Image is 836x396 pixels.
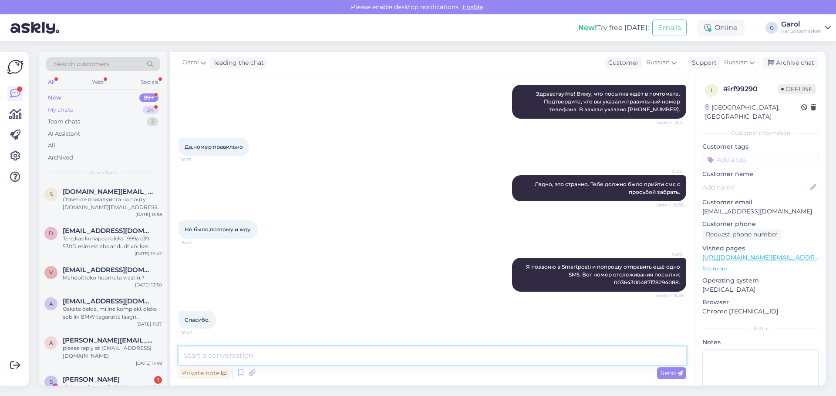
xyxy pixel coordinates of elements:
span: Ладно, это странно. Тебе должно было прийти смс с просьбой забрать. [535,181,681,195]
span: arriba2103@gmail.com [63,297,153,305]
span: Seen ✓ 16:36 [651,202,684,208]
span: Send [661,369,683,377]
p: Visited pages [702,244,819,253]
div: All [46,77,56,88]
span: savkor.auto@gmail.com [63,188,153,196]
div: Team chats [48,117,80,126]
div: New [48,93,61,102]
div: My chats [48,106,73,114]
span: 16:40 [181,329,214,336]
span: Garol [182,58,199,67]
span: Не было,поэтому и жду. [185,226,252,233]
img: Askly Logo [7,59,24,75]
div: Archive chat [763,57,818,69]
div: Web [90,77,105,88]
div: Socials [139,77,160,88]
div: Extra [702,325,819,333]
div: Try free [DATE]: [578,23,649,33]
p: [MEDICAL_DATA] [702,285,819,294]
div: AI Assistant [48,130,80,138]
span: Здравствуйте! Вижу, что посылка ждёт в почтомате. Подтвердите, что вы указали правильный номер те... [536,90,681,113]
span: a [49,339,53,346]
div: Ответьте пожалуйста на почту [DOMAIN_NAME][EMAIL_ADDRESS][DOMAIN_NAME] [63,196,162,211]
div: Private note [179,367,230,379]
span: Спасибо. [185,316,210,323]
div: [DATE] 13:58 [135,211,162,218]
p: Customer email [702,198,819,207]
a: Garolvaruosamarket [781,21,831,35]
span: Garol [651,168,684,175]
div: leading the chat [211,58,264,67]
span: Search customers [54,60,109,69]
div: Mahdoitteko huomata viestini? [63,274,162,282]
div: Customer information [702,129,819,137]
p: Browser [702,298,819,307]
span: New chats [89,169,117,176]
span: Garol [651,251,684,257]
input: Add a tag [702,153,819,166]
div: [GEOGRAPHIC_DATA], [GEOGRAPHIC_DATA] [705,103,801,121]
div: [DATE] 10:42 [135,250,162,257]
div: Online [697,20,745,36]
div: Request phone number [702,229,781,240]
span: Я позвоню в Smartposti и попрошу отправить ещё одно SMS. Вот номер отслеживания посылки: 00364300... [526,263,681,286]
span: a [49,300,53,307]
p: See more ... [702,265,819,273]
span: Seen ✓ 16:31 [651,119,684,126]
span: v [49,269,53,276]
p: Notes [702,338,819,347]
span: d [49,230,53,236]
div: 24 [143,106,158,114]
p: Customer name [702,170,819,179]
div: Garol [781,21,821,28]
span: Enable [460,3,485,11]
div: Customer [605,58,639,67]
div: 1 [154,376,162,384]
div: varuosamarket [781,28,821,35]
div: Tere,kas kohapeal oleks 1999a e39 530D esimest abs andurit või kas oleks võimalik tellida tänaseks? [63,235,162,250]
input: Add name [703,183,809,192]
div: [DATE] 11:37 [136,321,162,327]
button: Emails [652,20,687,36]
span: Sheila Perez [63,376,120,383]
p: Chrome [TECHNICAL_ID] [702,307,819,316]
div: please reply at [EMAIL_ADDRESS][DOMAIN_NAME] [63,344,162,360]
div: Oskate öelda, millne komplekt oleks sobilik BMW tagaratta laagri vahetuseks? Laagri siseläbimõõt ... [63,305,162,321]
span: Seen ✓ 16:39 [651,292,684,299]
div: Support [688,58,717,67]
p: Customer phone [702,220,819,229]
span: i [711,87,712,93]
span: danielmarkultcak61@gmail.com [63,227,153,235]
div: G [765,22,778,34]
div: Archived [48,153,73,162]
span: s [50,191,53,197]
div: 3 [147,117,158,126]
p: Operating system [702,276,819,285]
span: Да,номер правильно [185,143,243,150]
p: Customer tags [702,142,819,151]
span: 16:37 [181,239,214,246]
span: Offline [778,84,816,94]
span: vjalkanen@gmail.com [63,266,153,274]
span: ayuzefovsky@yahoo.com [63,336,153,344]
div: [DATE] 11:49 [136,360,162,366]
span: 16:35 [181,156,214,163]
p: [EMAIL_ADDRESS][DOMAIN_NAME] [702,207,819,216]
div: 99+ [139,93,158,102]
span: Russian [724,58,748,67]
span: Russian [646,58,670,67]
div: [DATE] 13:30 [135,282,162,288]
div: All [48,141,55,150]
b: New! [578,23,597,32]
span: S [50,379,53,385]
div: # irf99290 [723,84,778,94]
